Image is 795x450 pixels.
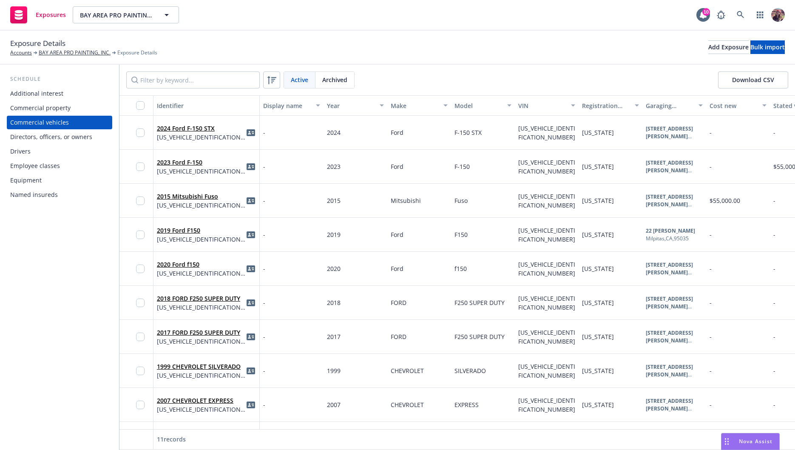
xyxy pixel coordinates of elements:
[10,49,32,57] a: Accounts
[582,162,614,171] span: [US_STATE]
[454,401,479,409] span: EXPRESS
[327,128,341,137] span: 2024
[157,405,246,414] span: [US_VEHICLE_IDENTIFICATION_NUMBER]
[263,298,265,307] span: -
[157,371,246,380] span: [US_VEHICLE_IDENTIFICATION_NUMBER]
[582,299,614,307] span: [US_STATE]
[136,401,145,409] input: Toggle Row Selected
[157,167,246,176] span: [US_VEHICLE_IDENTIFICATION_NUMBER]
[518,260,575,277] span: [US_VEHICLE_IDENTIFICATION_NUMBER]
[157,396,246,405] span: 2007 CHEVROLET EXPRESS
[710,299,712,307] span: -
[582,101,630,110] div: Registration state
[246,400,256,410] a: idCard
[646,193,693,208] b: [STREET_ADDRESS][PERSON_NAME]
[246,128,256,138] a: idCard
[646,125,693,140] b: [STREET_ADDRESS][PERSON_NAME]
[157,362,241,370] a: 1999 CHEVROLET SILVERADO
[518,226,575,243] span: [US_VEHICLE_IDENTIFICATION_NUMBER]
[773,299,775,307] span: -
[710,197,740,205] span: $55,000.00
[10,130,92,144] div: Directors, officers, or owners
[454,128,482,137] span: F-150 STX
[387,95,451,116] button: Make
[263,332,265,341] span: -
[515,95,579,116] button: VIN
[136,231,145,239] input: Toggle Row Selected
[157,328,240,336] a: 2017 FORD F250 SUPER DUTY
[263,400,265,409] span: -
[157,269,246,278] span: [US_VEHICLE_IDENTIFICATION_NUMBER]
[454,367,486,375] span: SILVERADO
[582,197,614,205] span: [US_STATE]
[773,197,775,205] span: -
[773,333,775,341] span: -
[773,367,775,375] span: -
[773,265,775,273] span: -
[157,260,246,269] span: 2020 Ford f150
[518,396,575,413] span: [US_VEHICLE_IDENTIFICATION_NUMBER]
[773,128,775,137] span: -
[708,41,749,54] div: Add Exposure
[10,145,31,158] div: Drivers
[157,337,246,346] span: [US_VEHICLE_IDENTIFICATION_NUMBER]
[157,294,246,303] span: 2018 FORD F250 SUPER DUTY
[327,367,341,375] span: 1999
[39,49,111,57] a: BAY AREA PRO PAINTING, INC.
[153,95,260,116] button: Identifier
[582,231,614,239] span: [US_STATE]
[518,328,575,345] span: [US_VEHICLE_IDENTIFICATION_NUMBER]
[518,158,575,175] span: [US_VEHICLE_IDENTIFICATION_NUMBER]
[136,299,145,307] input: Toggle Row Selected
[646,159,693,174] b: [STREET_ADDRESS][PERSON_NAME]
[582,367,614,375] span: [US_STATE]
[126,71,260,88] input: Filter by keyword...
[710,162,712,171] span: -
[454,299,505,307] span: F250 SUPER DUTY
[391,401,424,409] span: CHEVROLET
[646,261,693,276] b: [STREET_ADDRESS][PERSON_NAME]
[7,116,112,129] a: Commercial vehicles
[454,231,468,239] span: F150
[246,332,256,342] span: idCard
[750,41,785,54] div: Bulk import
[10,38,65,49] span: Exposure Details
[157,101,256,110] div: Identifier
[391,101,438,110] div: Make
[454,265,467,273] span: f150
[646,227,695,234] b: 22 [PERSON_NAME]
[646,235,695,242] div: Milpitas , CA , 95035
[391,162,403,171] span: Ford
[136,265,145,273] input: Toggle Row Selected
[391,299,406,307] span: FORD
[136,333,145,341] input: Toggle Row Selected
[7,145,112,158] a: Drivers
[263,128,265,137] span: -
[157,328,246,337] span: 2017 FORD F250 SUPER DUTY
[157,226,246,235] span: 2019 Ford F150
[157,192,218,200] a: 2015 Mitsubishi Fuso
[518,101,566,110] div: VIN
[739,438,772,445] span: Nova Assist
[642,95,706,116] button: Garaging address
[80,11,153,20] span: BAY AREA PRO PAINTING, INC.
[136,367,145,375] input: Toggle Row Selected
[10,116,69,129] div: Commercial vehicles
[710,367,712,375] span: -
[706,95,770,116] button: Cost new
[454,101,502,110] div: Model
[7,75,112,83] div: Schedule
[771,8,785,22] img: photo
[324,95,387,116] button: Year
[246,264,256,274] span: idCard
[157,226,200,234] a: 2019 Ford F150
[391,231,403,239] span: Ford
[157,303,246,312] span: [US_VEHICLE_IDENTIFICATION_NUMBER]
[582,265,614,273] span: [US_STATE]
[327,265,341,273] span: 2020
[246,366,256,376] a: idCard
